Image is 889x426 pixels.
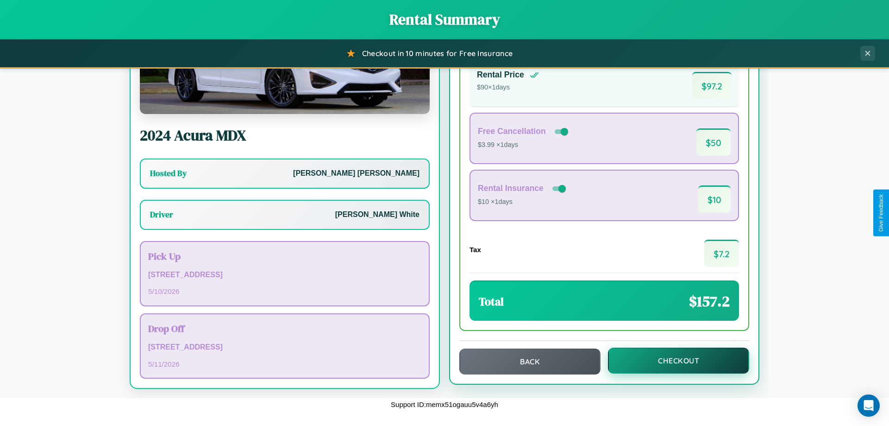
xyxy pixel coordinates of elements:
p: $10 × 1 days [478,196,568,208]
p: [PERSON_NAME] White [335,208,419,222]
p: [STREET_ADDRESS] [148,341,421,354]
span: Checkout in 10 minutes for Free Insurance [362,49,513,58]
p: $ 90 × 1 days [477,82,539,94]
h1: Rental Summary [9,9,880,30]
h4: Tax [470,246,481,254]
span: $ 157.2 [689,291,730,312]
span: $ 7.2 [704,240,739,267]
p: [STREET_ADDRESS] [148,268,421,282]
span: $ 50 [696,128,731,156]
p: 5 / 10 / 2026 [148,285,421,298]
button: Back [459,349,601,375]
p: $3.99 × 1 days [478,139,570,151]
p: [PERSON_NAME] [PERSON_NAME] [293,167,419,180]
h3: Hosted By [150,168,187,179]
p: Support ID: memx51ogauu5v4a6yh [391,398,498,411]
span: $ 97.2 [692,72,732,99]
h3: Pick Up [148,249,421,263]
button: Checkout [608,348,749,374]
div: Give Feedback [878,194,884,232]
p: 5 / 11 / 2026 [148,358,421,370]
h4: Rental Insurance [478,184,544,193]
h4: Free Cancellation [478,127,546,136]
h4: Rental Price [477,70,524,80]
h3: Drop Off [148,322,421,335]
div: Open Intercom Messenger [858,394,880,417]
h2: 2024 Acura MDX [140,125,430,146]
span: $ 10 [698,185,731,213]
h3: Total [479,294,504,309]
h3: Driver [150,209,173,220]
